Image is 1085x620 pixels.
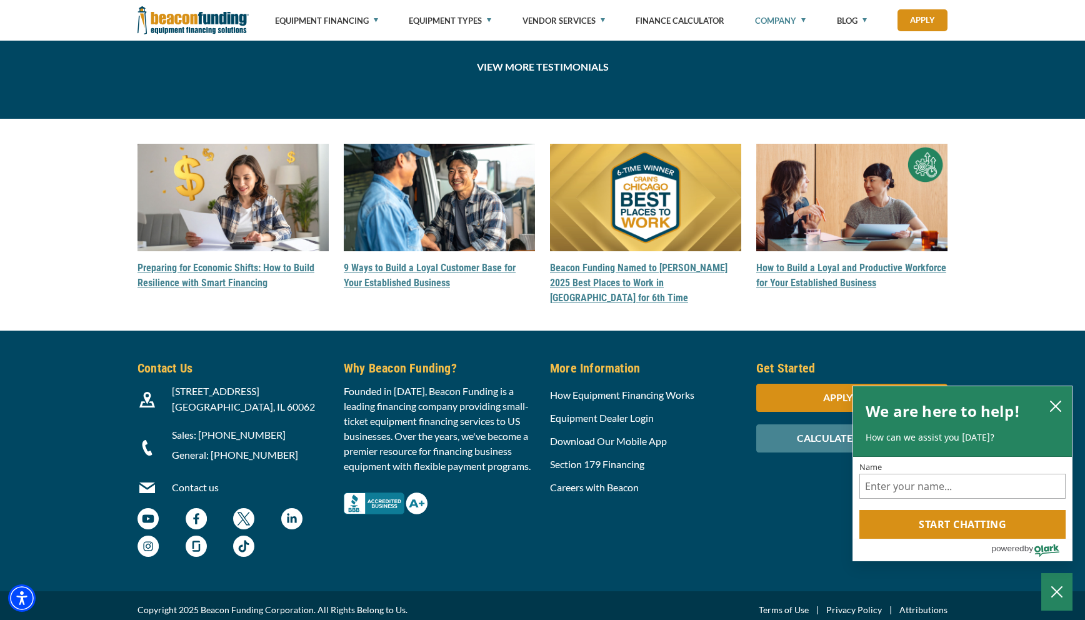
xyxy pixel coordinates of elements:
[137,262,314,289] a: Preparing for Economic Shifts: How to Build Resilience with Smart Financing
[186,508,207,529] img: Beacon Funding Facebook
[550,262,727,304] a: Beacon Funding Named to [PERSON_NAME] 2025 Best Places to Work in [GEOGRAPHIC_DATA] for 6th Time
[756,144,947,251] img: How to Build a Loyal and Productive Workforce for Your Established Business
[344,359,535,377] h5: Why Beacon Funding?
[344,492,427,514] img: Better Business Bureau Complaint Free A+ Rating
[550,458,644,470] a: Section 179 Financing
[137,359,329,377] h5: Contact Us
[1046,397,1066,414] button: close chatbox
[756,359,947,377] h5: Get Started
[1024,541,1033,556] span: by
[139,440,155,456] img: Beacon Funding Phone
[172,385,315,412] span: [STREET_ADDRESS] [GEOGRAPHIC_DATA], IL 60062
[1041,573,1072,611] button: Close Chatbox
[550,435,667,447] a: Download Our Mobile App
[233,508,254,529] img: Beacon Funding twitter
[137,542,159,554] a: Beacon Funding Instagram - open in a new tab
[172,481,219,493] a: Contact us
[344,262,516,289] a: 9 Ways to Build a Loyal Customer Base for Your Established Business
[186,542,207,554] a: Beacon Funding Glassdoor - open in a new tab
[464,53,622,81] a: View More Testimonials
[759,602,809,617] a: Terms of Use
[186,514,207,526] a: Beacon Funding Facebook - open in a new tab
[344,384,535,474] p: Founded in [DATE], Beacon Funding is a leading financing company providing small-ticket equipment...
[882,602,899,617] span: |
[756,424,947,452] div: CALCULATE PAYMENTS
[281,514,302,526] a: Beacon Funding LinkedIn - open in a new tab
[139,480,155,496] img: Beacon Funding Email Contact Icon
[899,602,947,617] a: Attributions
[756,432,947,444] a: CALCULATE PAYMENTS
[8,584,36,612] div: Accessibility Menu
[137,536,159,557] img: Beacon Funding Instagram
[756,262,946,289] a: How to Build a Loyal and Productive Workforce for Your Established Business
[137,508,159,529] img: Beacon Funding YouTube Channel
[137,602,407,617] span: Copyright 2025 Beacon Funding Corporation. All Rights Belong to Us.
[344,489,427,501] a: Better Business Bureau Complaint Free A+ Rating - open in a new tab
[991,541,1024,556] span: powered
[826,602,882,617] a: Privacy Policy
[897,9,947,31] a: Apply
[550,359,741,377] h5: More Information
[866,431,1059,444] p: How can we assist you [DATE]?
[186,536,207,557] img: Beacon Funding Glassdoor
[550,412,654,424] a: Equipment Dealer Login
[852,386,1072,562] div: olark chatbox
[756,391,947,403] a: APPLY NOW
[859,510,1066,539] button: Start chatting
[172,447,329,462] p: General: [PHONE_NUMBER]
[991,539,1072,561] a: Powered by Olark
[866,399,1020,424] h2: We are here to help!
[344,144,535,251] img: 9 Ways to Build a Loyal Customer Base for Your Established Business
[233,536,254,557] img: Beacon Funding TikTok
[281,508,302,529] img: Beacon Funding LinkedIn
[139,392,155,407] img: Beacon Funding location
[809,602,826,617] span: |
[233,514,254,526] a: Beacon Funding twitter - open in a new tab
[550,144,741,251] img: Beacon Funding Named to Crain’s 2025 Best Places to Work in Chicago for 6th Time
[137,144,329,251] img: Preparing for Economic Shifts: How to Build Resilience with Smart Financing
[756,384,947,412] div: APPLY NOW
[172,427,329,442] p: Sales: [PHONE_NUMBER]
[859,474,1066,499] input: Name
[550,481,639,493] a: Careers with Beacon
[550,389,694,401] a: How Equipment Financing Works
[859,463,1066,471] label: Name
[137,514,159,526] a: Beacon Funding YouTube Channel - open in a new tab
[233,542,254,554] a: Beacon Funding TikTok - open in a new tab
